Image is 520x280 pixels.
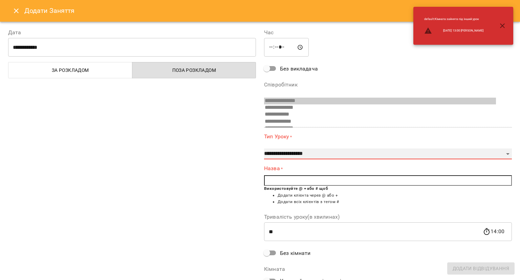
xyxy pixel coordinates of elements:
[280,65,318,73] span: Без викладача
[278,199,512,205] li: Додати всіх клієнтів з тегом #
[264,133,512,141] label: Тип Уроку
[264,214,512,220] label: Тривалість уроку(в хвилинах)
[419,24,489,38] li: [DATE] 13:00 [PERSON_NAME]
[132,62,256,78] button: Поза розкладом
[264,30,512,35] label: Час
[264,165,512,173] label: Назва
[264,82,512,87] label: Співробітник
[24,5,512,16] h6: Додати Заняття
[136,66,252,74] span: Поза розкладом
[278,192,512,199] li: Додати клієнта через @ або +
[8,62,132,78] button: За розкладом
[419,14,489,24] li: default : Кімната зайнята під інший урок
[280,249,311,257] span: Без кімнати
[8,3,24,19] button: Close
[264,266,512,272] label: Кімната
[264,186,328,191] b: Використовуйте @ + або # щоб
[13,66,128,74] span: За розкладом
[8,30,256,35] label: Дата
